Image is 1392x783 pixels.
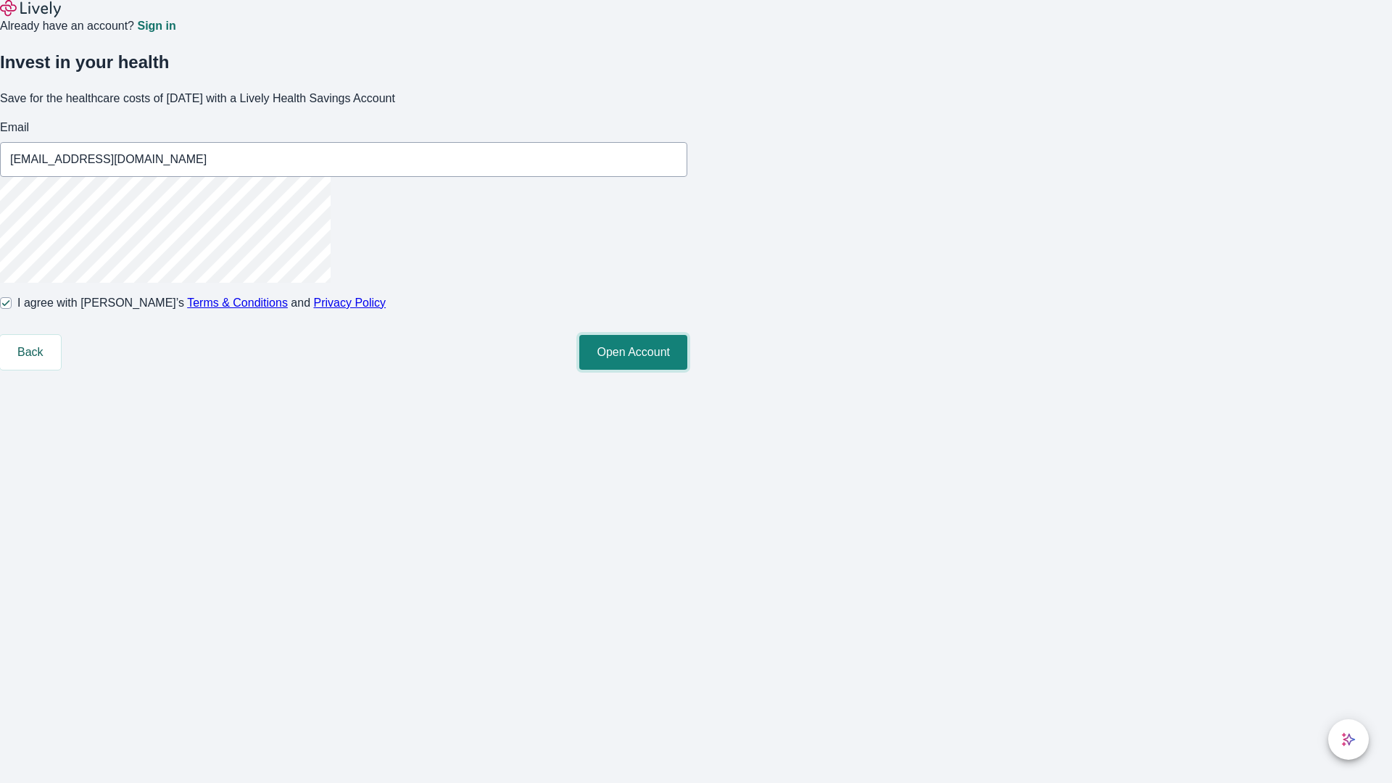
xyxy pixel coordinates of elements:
[314,297,386,309] a: Privacy Policy
[1341,732,1356,747] svg: Lively AI Assistant
[579,335,687,370] button: Open Account
[137,20,175,32] a: Sign in
[187,297,288,309] a: Terms & Conditions
[1328,719,1369,760] button: chat
[17,294,386,312] span: I agree with [PERSON_NAME]’s and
